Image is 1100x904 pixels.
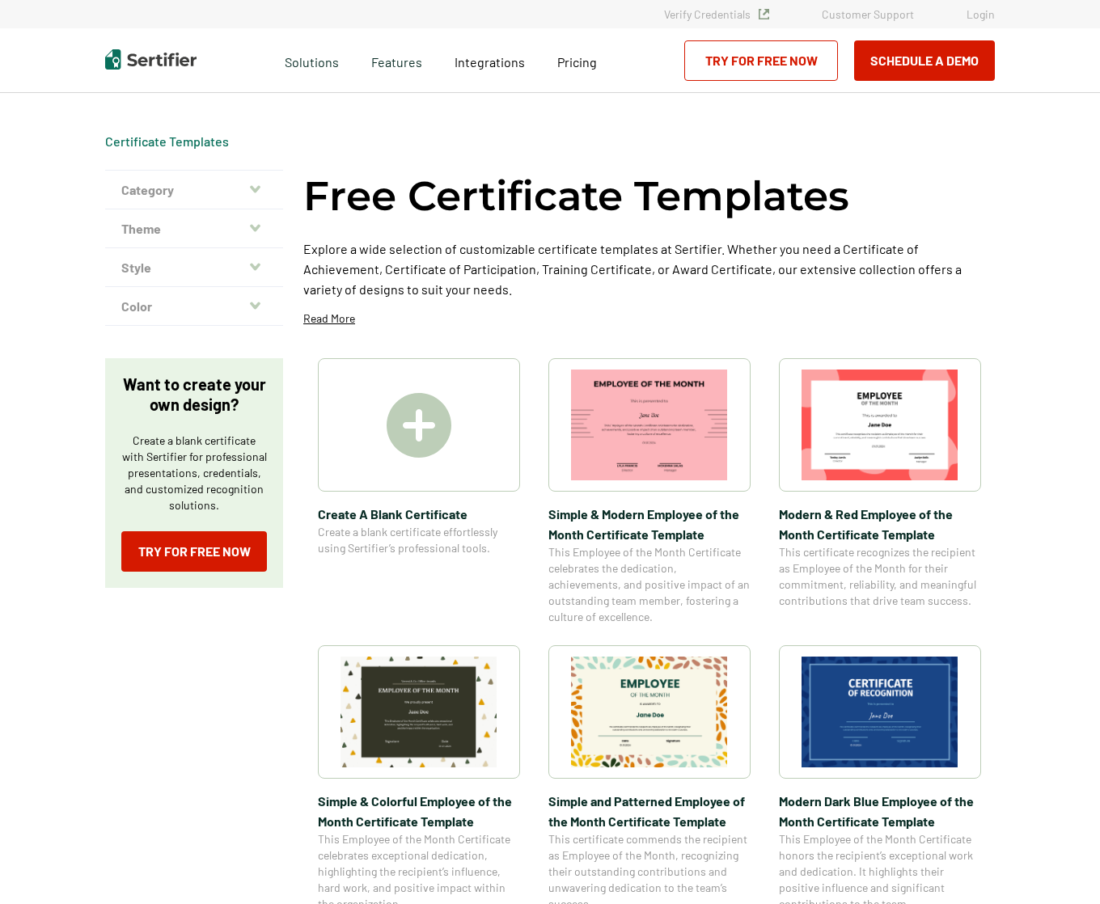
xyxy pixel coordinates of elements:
[664,7,769,21] a: Verify Credentials
[105,209,283,248] button: Theme
[318,791,520,831] span: Simple & Colorful Employee of the Month Certificate Template
[557,50,597,70] a: Pricing
[121,374,267,415] p: Want to create your own design?
[105,171,283,209] button: Category
[105,49,197,70] img: Sertifier | Digital Credentialing Platform
[105,133,229,150] div: Breadcrumb
[548,544,751,625] span: This Employee of the Month Certificate celebrates the dedication, achievements, and positive impa...
[548,358,751,625] a: Simple & Modern Employee of the Month Certificate TemplateSimple & Modern Employee of the Month C...
[371,50,422,70] span: Features
[779,791,981,831] span: Modern Dark Blue Employee of the Month Certificate Template
[759,9,769,19] img: Verified
[802,370,958,480] img: Modern & Red Employee of the Month Certificate Template
[779,358,981,625] a: Modern & Red Employee of the Month Certificate TemplateModern & Red Employee of the Month Certifi...
[684,40,838,81] a: Try for Free Now
[571,657,728,767] img: Simple and Patterned Employee of the Month Certificate Template
[121,433,267,513] p: Create a blank certificate with Sertifier for professional presentations, credentials, and custom...
[802,657,958,767] img: Modern Dark Blue Employee of the Month Certificate Template
[303,170,849,222] h1: Free Certificate Templates
[779,504,981,544] span: Modern & Red Employee of the Month Certificate Template
[341,657,497,767] img: Simple & Colorful Employee of the Month Certificate Template
[318,504,520,524] span: Create A Blank Certificate
[105,248,283,287] button: Style
[121,531,267,572] a: Try for Free Now
[318,524,520,556] span: Create a blank certificate effortlessly using Sertifier’s professional tools.
[303,239,995,299] p: Explore a wide selection of customizable certificate templates at Sertifier. Whether you need a C...
[105,133,229,150] span: Certificate Templates
[387,393,451,458] img: Create A Blank Certificate
[303,310,355,327] p: Read More
[571,370,728,480] img: Simple & Modern Employee of the Month Certificate Template
[455,54,525,70] span: Integrations
[967,7,995,21] a: Login
[105,287,283,326] button: Color
[779,544,981,609] span: This certificate recognizes the recipient as Employee of the Month for their commitment, reliabil...
[548,504,751,544] span: Simple & Modern Employee of the Month Certificate Template
[455,50,525,70] a: Integrations
[285,50,339,70] span: Solutions
[557,54,597,70] span: Pricing
[822,7,914,21] a: Customer Support
[105,133,229,149] a: Certificate Templates
[548,791,751,831] span: Simple and Patterned Employee of the Month Certificate Template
